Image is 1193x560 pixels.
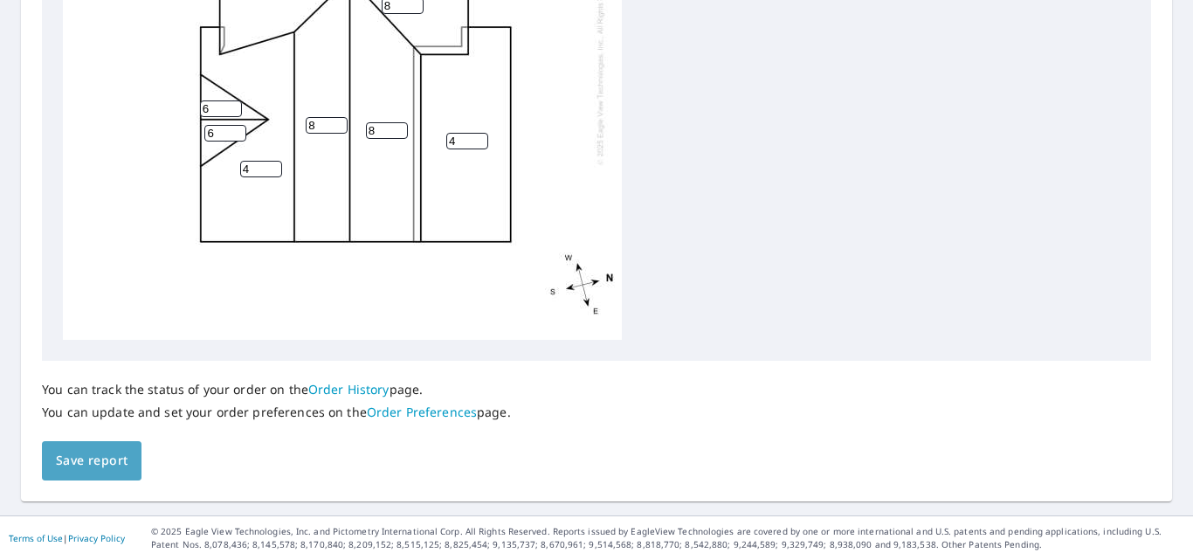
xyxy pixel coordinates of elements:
p: | [9,533,125,543]
button: Save report [42,441,141,480]
span: Save report [56,450,128,472]
p: © 2025 Eagle View Technologies, Inc. and Pictometry International Corp. All Rights Reserved. Repo... [151,525,1184,551]
a: Order History [308,381,390,398]
a: Privacy Policy [68,532,125,544]
p: You can track the status of your order on the page. [42,382,511,398]
p: You can update and set your order preferences on the page. [42,404,511,420]
a: Terms of Use [9,532,63,544]
a: Order Preferences [367,404,477,420]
